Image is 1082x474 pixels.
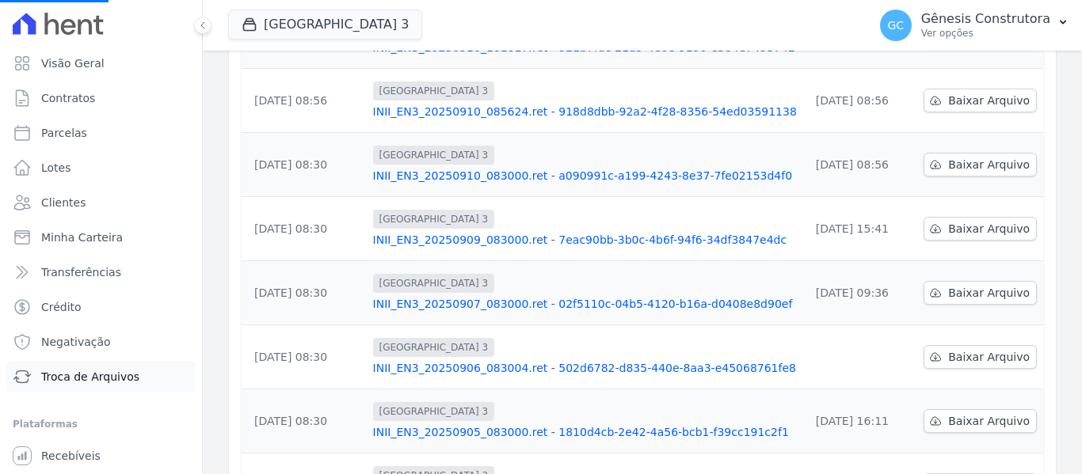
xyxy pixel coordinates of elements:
span: Baixar Arquivo [948,221,1030,237]
span: GC [887,20,904,31]
a: Parcelas [6,117,196,149]
td: [DATE] 09:36 [803,261,917,325]
a: INII_EN3_20250909_083000.ret - 7eac90bb-3b0c-4b6f-94f6-34df3847e4dc [373,232,797,248]
a: Clientes [6,187,196,218]
a: Baixar Arquivo [924,345,1037,369]
span: Baixar Arquivo [948,93,1030,108]
span: Crédito [41,299,82,315]
a: Baixar Arquivo [924,153,1037,176]
span: Transferências [41,264,121,280]
a: Baixar Arquivo [924,409,1037,433]
a: INII_EN3_20250905_083000.ret - 1810d4cb-2e42-4a56-bcb1-f39cc191c2f1 [373,424,797,440]
a: Crédito [6,291,196,323]
a: Transferências [6,256,196,288]
td: [DATE] 08:30 [242,133,367,197]
a: Baixar Arquivo [924,89,1037,112]
p: Ver opções [921,27,1050,40]
span: Lotes [41,160,71,176]
a: INII_EN3_20250906_083004.ret - 502d6782-d835-440e-8aa3-e45068761fe8 [373,360,797,376]
td: [DATE] 08:56 [803,69,917,133]
span: Visão Geral [41,55,105,71]
a: Negativação [6,326,196,358]
a: Contratos [6,82,196,114]
span: [GEOGRAPHIC_DATA] 3 [373,210,495,229]
span: Troca de Arquivos [41,369,139,385]
span: Baixar Arquivo [948,349,1030,365]
span: [GEOGRAPHIC_DATA] 3 [373,274,495,293]
td: [DATE] 08:56 [803,133,917,197]
div: Plataformas [13,415,189,434]
a: Baixar Arquivo [924,281,1037,305]
span: [GEOGRAPHIC_DATA] 3 [373,402,495,421]
a: INII_EN3_20250910_083000.ret - a090991c-a199-4243-8e37-7fe02153d4f0 [373,168,797,184]
p: Gênesis Construtora [921,11,1050,27]
span: [GEOGRAPHIC_DATA] 3 [373,338,495,357]
td: [DATE] 08:30 [242,325,367,389]
button: [GEOGRAPHIC_DATA] 3 [228,9,422,40]
td: [DATE] 08:30 [242,261,367,325]
a: Baixar Arquivo [924,217,1037,241]
button: GC Gênesis Construtora Ver opções [867,3,1082,47]
td: [DATE] 15:41 [803,197,917,261]
span: Recebíveis [41,448,101,464]
span: [GEOGRAPHIC_DATA] 3 [373,146,495,165]
a: Visão Geral [6,47,196,79]
span: Baixar Arquivo [948,285,1030,301]
span: Contratos [41,90,95,106]
span: Baixar Arquivo [948,413,1030,429]
span: Clientes [41,195,86,210]
span: [GEOGRAPHIC_DATA] 3 [373,82,495,100]
td: [DATE] 08:30 [242,389,367,453]
a: INII_EN3_20250907_083000.ret - 02f5110c-04b5-4120-b16a-d0408e8d90ef [373,296,797,312]
span: Minha Carteira [41,229,123,245]
td: [DATE] 16:11 [803,389,917,453]
a: Troca de Arquivos [6,361,196,392]
a: Recebíveis [6,440,196,472]
td: [DATE] 08:56 [242,69,367,133]
span: Negativação [41,334,111,350]
a: INII_EN3_20250910_085624.ret - 918d8dbb-92a2-4f28-8356-54ed03591138 [373,104,797,119]
a: Lotes [6,152,196,184]
span: Baixar Arquivo [948,157,1030,173]
td: [DATE] 08:30 [242,197,367,261]
a: Minha Carteira [6,222,196,253]
span: Parcelas [41,125,87,141]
